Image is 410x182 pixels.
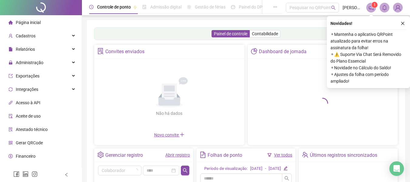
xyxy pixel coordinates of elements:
span: ⚬ Ajustes da folha com período ampliado! [330,71,406,84]
span: ⚬ Novidade no Cálculo do Saldo! [330,64,406,71]
span: ⚬ ⚠️ Suporte Via Chat Será Removido do Plano Essencial [330,51,406,64]
span: ⚬ Mantenha o aplicativo QRPoint atualizado para evitar erros na assinatura da folha! [330,31,406,51]
a: Abrir registro [165,153,190,157]
span: Integrações [16,87,38,92]
span: search [284,176,289,181]
div: - [265,166,266,172]
span: solution [97,48,104,54]
span: clock-circle [89,5,93,9]
span: Novidades ! [330,20,352,27]
span: export [8,74,13,78]
span: loading [317,97,329,109]
span: dashboard [231,5,235,9]
span: Exportações [16,74,39,78]
a: Ver todos [274,153,292,157]
span: api [8,101,13,105]
span: Contabilidade [252,31,278,36]
div: Open Intercom Messenger [389,161,404,176]
span: Central de ajuda [16,167,46,172]
span: lock [8,60,13,65]
span: Gerar QRCode [16,140,43,145]
div: Período de visualização: [204,166,248,172]
span: solution [8,127,13,132]
span: facebook [13,171,19,177]
div: Folhas de ponto [208,150,242,160]
span: search [331,5,336,10]
span: sun [187,5,191,9]
div: Últimos registros sincronizados [310,150,377,160]
span: plus [180,132,185,137]
div: Não há dados [141,110,197,117]
img: 57537 [393,3,402,12]
span: linkedin [22,171,29,177]
span: file-done [142,5,147,9]
span: team [302,152,308,158]
span: file [8,47,13,51]
span: instagram [32,171,38,177]
span: Painel do DP [239,5,263,9]
span: Acesso à API [16,100,40,105]
span: pie-chart [251,48,257,54]
span: Relatórios [16,47,35,52]
span: setting [97,152,104,158]
span: edit [283,166,287,170]
span: notification [368,5,374,10]
div: Gerenciar registro [105,150,143,160]
span: Gestão de férias [195,5,225,9]
span: Atestado técnico [16,127,48,132]
div: [DATE] [250,166,263,172]
span: sync [8,87,13,91]
span: Financeiro [16,154,36,159]
div: [DATE] [269,166,281,172]
span: user-add [8,34,13,38]
span: home [8,20,13,25]
span: Administração [16,60,43,65]
span: 1 [374,3,376,7]
div: Convites enviados [105,46,144,57]
div: Dashboard de jornada [259,46,307,57]
span: left [64,173,69,177]
span: ellipsis [273,5,277,9]
span: [PERSON_NAME] [343,4,363,11]
sup: 1 [371,2,378,8]
span: Painel de controle [214,31,247,36]
span: audit [8,114,13,118]
span: Aceite de uso [16,114,41,118]
span: Controle de ponto [97,5,131,9]
span: Novo convite [154,132,185,137]
span: Cadastros [16,33,36,38]
span: search [183,168,188,173]
span: Página inicial [16,20,41,25]
span: bell [382,5,387,10]
span: pushpin [133,5,137,9]
span: dollar [8,154,13,158]
span: qrcode [8,141,13,145]
span: loading [134,168,138,172]
span: close [401,21,405,26]
span: filter [267,153,272,157]
span: file-text [200,152,206,158]
span: Admissão digital [150,5,181,9]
